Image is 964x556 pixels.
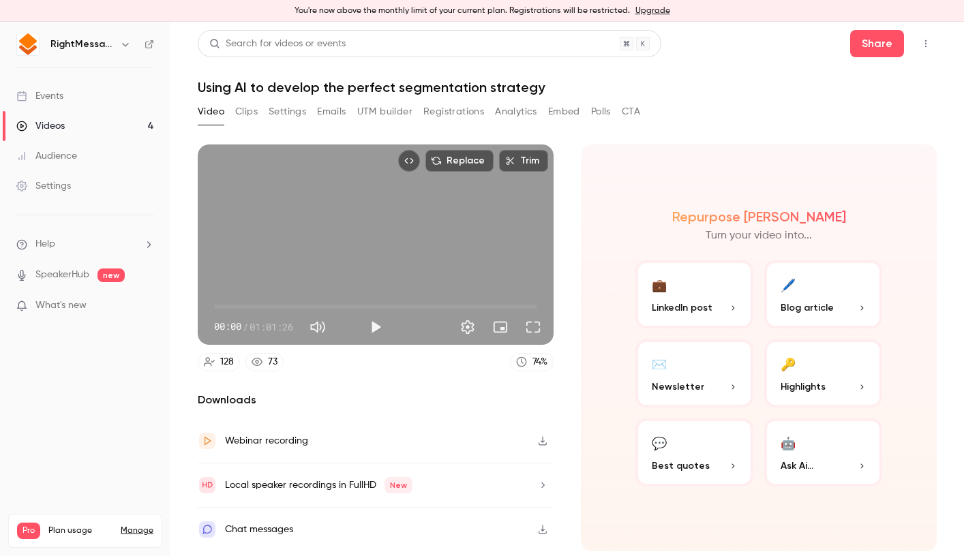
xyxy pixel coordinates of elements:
[706,228,812,244] p: Turn your video into...
[304,313,331,341] button: Mute
[243,320,248,334] span: /
[764,260,882,328] button: 🖊️Blog article
[16,119,65,133] div: Videos
[198,392,554,408] h2: Downloads
[50,37,115,51] h6: RightMessage
[398,150,420,172] button: Embed video
[635,418,753,486] button: 💬Best quotes
[652,274,667,295] div: 💼
[97,268,125,282] span: new
[781,459,813,473] span: Ask Ai...
[652,380,704,394] span: Newsletter
[548,101,580,123] button: Embed
[652,300,712,315] span: LinkedIn post
[16,179,71,193] div: Settings
[35,237,55,251] span: Help
[672,208,846,225] h2: Repurpose [PERSON_NAME]
[487,313,514,341] button: Turn on miniplayer
[652,432,667,453] div: 💬
[850,30,904,57] button: Share
[781,353,796,374] div: 🔑
[225,433,308,449] div: Webinar recording
[235,101,258,123] button: Clips
[121,525,153,536] a: Manage
[138,300,154,312] iframe: Noticeable Trigger
[635,5,670,16] a: Upgrade
[764,418,882,486] button: 🤖Ask Ai...
[198,101,224,123] button: Video
[16,237,154,251] li: help-dropdown-opener
[781,380,826,394] span: Highlights
[225,521,293,538] div: Chat messages
[591,101,611,123] button: Polls
[635,339,753,407] button: ✉️Newsletter
[499,150,548,172] button: Trim
[532,355,547,369] div: 74 %
[17,33,39,55] img: RightMessage
[781,300,834,315] span: Blog article
[510,353,554,371] a: 74%
[214,320,241,334] span: 00:00
[425,150,494,172] button: Replace
[17,523,40,539] span: Pro
[357,101,412,123] button: UTM builder
[209,37,346,51] div: Search for videos or events
[245,353,284,371] a: 73
[269,101,306,123] button: Settings
[915,33,937,55] button: Top Bar Actions
[48,525,112,536] span: Plan usage
[250,320,293,334] span: 01:01:26
[423,101,484,123] button: Registrations
[764,339,882,407] button: 🔑Highlights
[198,353,240,371] a: 128
[781,274,796,295] div: 🖊️
[317,101,346,123] button: Emails
[198,79,937,95] h1: Using AI to develop the perfect segmentation strategy
[652,459,710,473] span: Best quotes
[220,355,234,369] div: 128
[495,101,537,123] button: Analytics
[16,149,77,163] div: Audience
[225,477,412,493] div: Local speaker recordings in FullHD
[781,432,796,453] div: 🤖
[35,268,89,282] a: SpeakerHub
[454,313,481,341] button: Settings
[622,101,640,123] button: CTA
[268,355,277,369] div: 73
[214,320,293,334] div: 00:00
[519,313,547,341] button: Full screen
[35,298,87,313] span: What's new
[385,477,412,493] span: New
[652,353,667,374] div: ✉️
[635,260,753,328] button: 💼LinkedIn post
[16,89,63,103] div: Events
[362,313,389,341] button: Play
